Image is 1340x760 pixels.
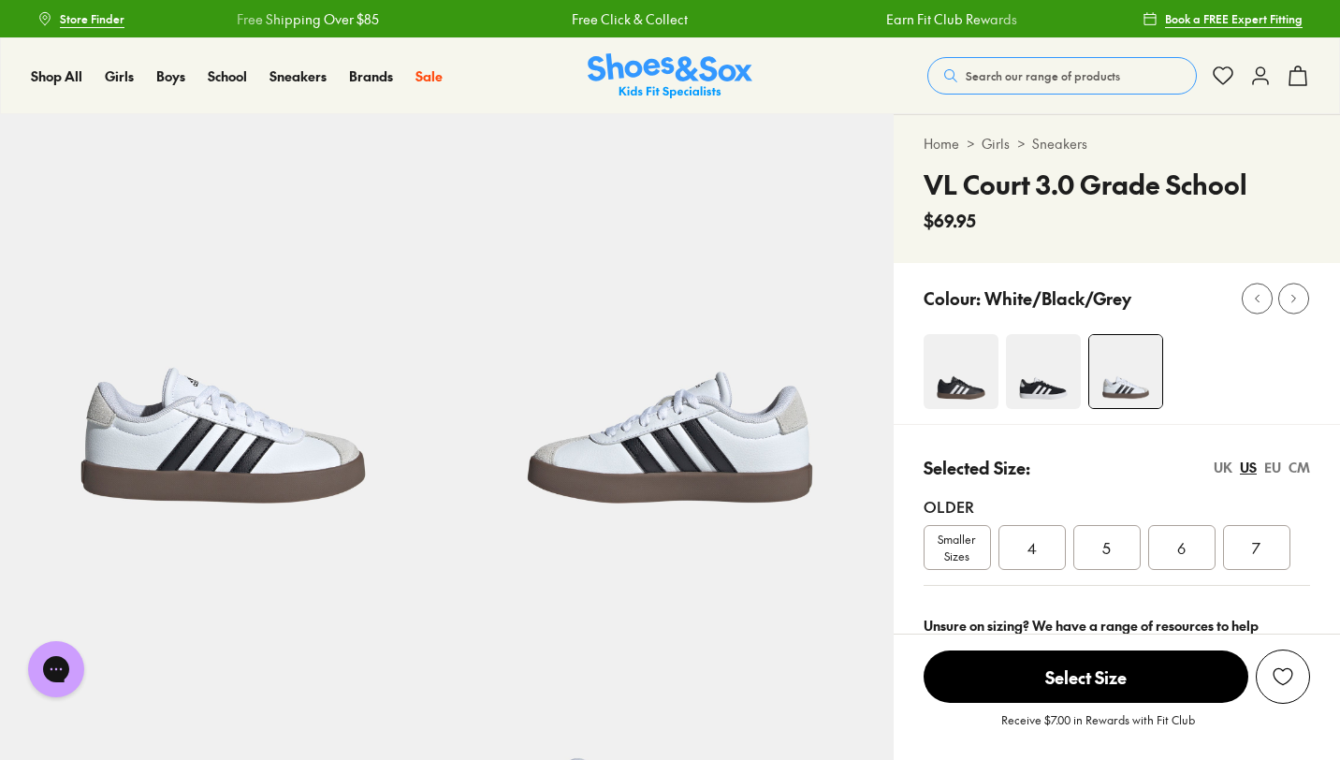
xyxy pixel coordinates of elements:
a: Free Click & Collect [548,9,664,29]
span: Search our range of products [966,67,1120,84]
button: Add to Wishlist [1256,650,1310,704]
span: Shop All [31,66,82,85]
a: Girls [105,66,134,86]
a: Book a FREE Expert Fitting [1143,2,1303,36]
p: White/Black/Grey [984,285,1131,311]
a: Shop All [31,66,82,86]
span: Book a FREE Expert Fitting [1165,10,1303,27]
div: UK [1214,458,1232,477]
span: 5 [1102,536,1111,559]
a: Sale [415,66,443,86]
a: Store Finder [37,2,124,36]
span: Girls [105,66,134,85]
span: Boys [156,66,185,85]
a: Girls [982,134,1010,153]
a: School [208,66,247,86]
p: Colour: [924,285,981,311]
iframe: Gorgias live chat messenger [19,635,94,704]
div: Unsure on sizing? We have a range of resources to help [924,616,1310,636]
div: EU [1264,458,1281,477]
span: Select Size [924,650,1248,703]
span: Store Finder [60,10,124,27]
p: Selected Size: [924,455,1030,480]
span: Sneakers [269,66,327,85]
div: Older [924,495,1310,518]
span: 7 [1252,536,1260,559]
button: Select Size [924,650,1248,704]
a: Sneakers [1032,134,1087,153]
span: Brands [349,66,393,85]
span: School [208,66,247,85]
span: 6 [1177,536,1186,559]
img: 4-548214_1 [924,334,998,409]
p: Receive $7.00 in Rewards with Fit Club [1001,711,1195,745]
span: Sale [415,66,443,85]
a: Brands [349,66,393,86]
a: Boys [156,66,185,86]
div: CM [1289,458,1310,477]
span: 4 [1027,536,1037,559]
a: Earn Fit Club Rewards [863,9,994,29]
span: $69.95 [924,208,976,233]
a: Free Shipping Over $85 [213,9,356,29]
div: US [1240,458,1257,477]
div: > > [924,134,1310,153]
img: 5-498564_1 [446,114,893,561]
button: Search our range of products [927,57,1197,95]
a: Shoes & Sox [588,53,752,99]
img: 4-498558_1 [1006,334,1081,409]
h4: VL Court 3.0 Grade School [924,165,1247,204]
img: SNS_Logo_Responsive.svg [588,53,752,99]
img: 4-498563_1 [1089,335,1162,408]
a: Home [924,134,959,153]
a: Sneakers [269,66,327,86]
span: Smaller Sizes [925,531,990,564]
